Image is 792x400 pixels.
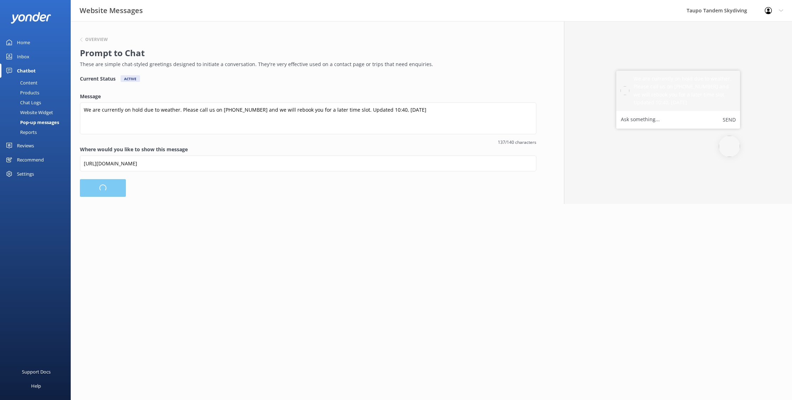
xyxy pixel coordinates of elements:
h5: We are currently on hold due to weather. Please call us on [PHONE_NUMBER] and we will rebook you ... [634,75,736,107]
label: Ask something... [621,115,660,124]
a: Reports [4,127,71,137]
div: Inbox [17,49,29,64]
div: Reports [4,127,37,137]
div: Settings [17,167,34,181]
div: Home [17,35,30,49]
a: Pop-up messages [4,117,71,127]
h6: Overview [85,37,108,42]
a: Content [4,78,71,88]
button: Overview [80,37,108,42]
a: Website Widget [4,107,71,117]
input: https://www.example.com/page [80,155,536,171]
div: Chatbot [17,64,36,78]
button: Send [723,115,736,124]
div: Support Docs [22,365,51,379]
div: Active [121,75,140,82]
div: Recommend [17,153,44,167]
div: Reviews [17,139,34,153]
label: Message [80,93,536,100]
p: These are simple chat-styled greetings designed to initiate a conversation. They're very effectiv... [80,60,533,68]
h2: Prompt to Chat [80,46,533,60]
span: 137/140 characters [80,139,536,146]
div: Help [31,379,41,393]
img: yonder-white-logo.png [11,12,51,24]
div: Website Widget [4,107,53,117]
h4: Current Status [80,75,116,82]
label: Where would you like to show this message [80,146,536,153]
div: Content [4,78,37,88]
a: Chat Logs [4,98,71,107]
div: Chat Logs [4,98,41,107]
div: Products [4,88,39,98]
textarea: We are currently on hold due to weather. Please call us on [PHONE_NUMBER] and we will rebook you ... [80,102,536,134]
div: Pop-up messages [4,117,59,127]
a: Products [4,88,71,98]
h3: Website Messages [80,5,143,16]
